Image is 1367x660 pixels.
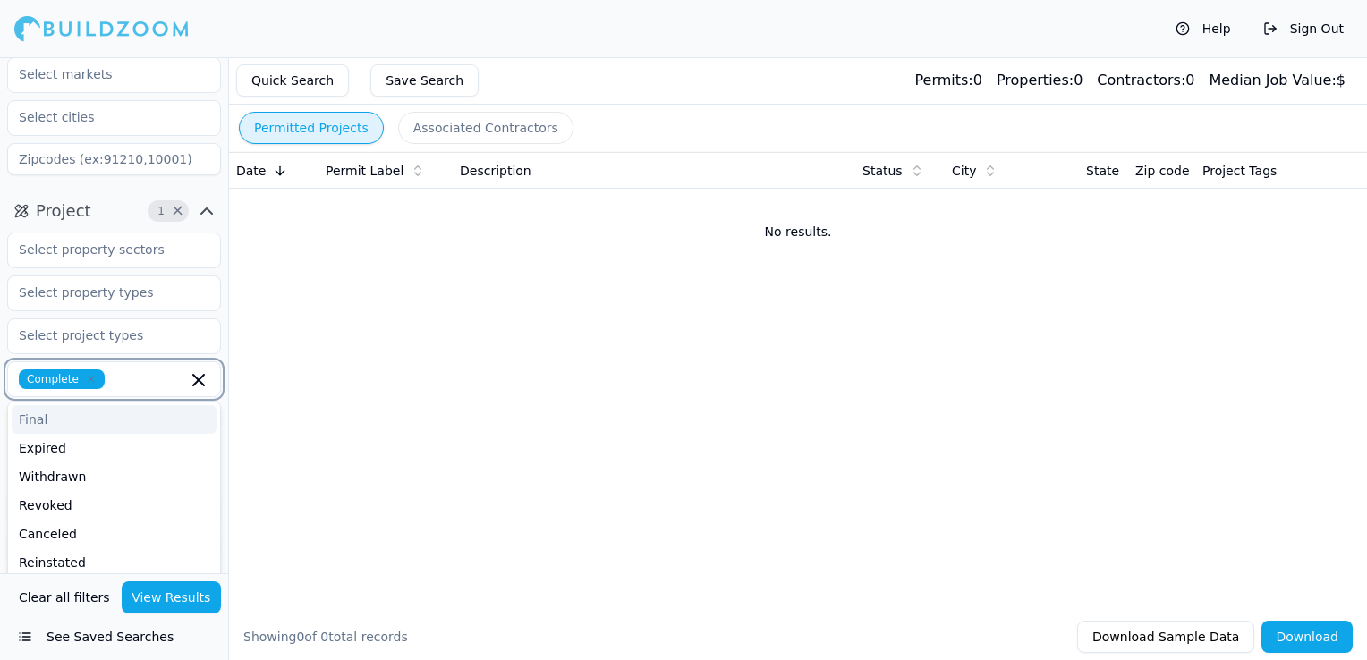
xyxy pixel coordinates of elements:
[1086,162,1119,180] span: State
[398,112,573,144] button: Associated Contractors
[12,548,217,577] div: Reinstated
[1097,70,1194,91] div: 0
[243,628,408,646] div: Showing of total records
[8,101,198,133] input: Select cities
[12,405,217,434] div: Final
[7,197,221,225] button: Project1Clear Project filters
[1254,14,1353,43] button: Sign Out
[862,162,903,180] span: Status
[12,520,217,548] div: Canceled
[8,276,198,309] input: Select property types
[1135,162,1190,180] span: Zip code
[239,112,384,144] button: Permitted Projects
[1202,162,1277,180] span: Project Tags
[8,233,198,266] input: Select property sectors
[952,162,976,180] span: City
[1097,72,1185,89] span: Contractors:
[152,202,170,220] span: 1
[1209,70,1346,91] div: $
[326,162,403,180] span: Permit Label
[122,581,222,613] button: View Results
[12,434,217,462] div: Expired
[36,199,91,224] span: Project
[7,621,221,653] button: See Saved Searches
[14,581,115,613] button: Clear all filters
[997,72,1074,89] span: Properties:
[1209,72,1336,89] span: Median Job Value:
[171,207,184,216] span: Clear Project filters
[1261,621,1353,653] button: Download
[236,64,349,97] button: Quick Search
[1167,14,1240,43] button: Help
[8,58,198,90] input: Select markets
[914,70,981,91] div: 0
[229,189,1367,275] td: No results.
[7,143,221,175] input: Zipcodes (ex:91210,10001)
[236,162,266,180] span: Date
[997,70,1083,91] div: 0
[296,630,304,644] span: 0
[12,491,217,520] div: Revoked
[320,630,328,644] span: 0
[19,369,105,389] span: Complete
[460,162,531,180] span: Description
[914,72,972,89] span: Permits:
[12,462,217,491] div: Withdrawn
[1077,621,1254,653] button: Download Sample Data
[8,319,198,351] input: Select project types
[370,64,479,97] button: Save Search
